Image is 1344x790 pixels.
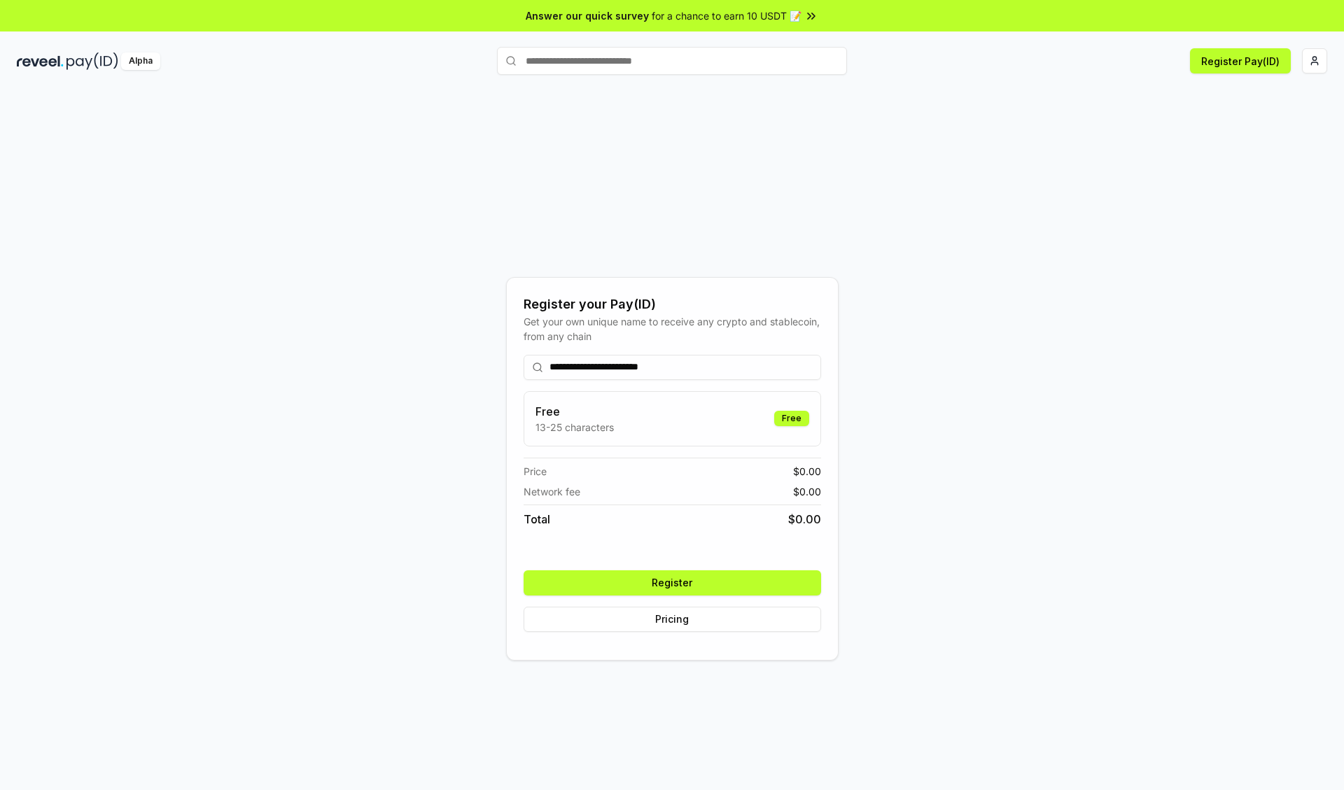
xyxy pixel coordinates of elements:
[793,464,821,479] span: $ 0.00
[526,8,649,23] span: Answer our quick survey
[66,52,118,70] img: pay_id
[524,295,821,314] div: Register your Pay(ID)
[652,8,801,23] span: for a chance to earn 10 USDT 📝
[524,511,550,528] span: Total
[524,484,580,499] span: Network fee
[524,314,821,344] div: Get your own unique name to receive any crypto and stablecoin, from any chain
[1190,48,1291,73] button: Register Pay(ID)
[524,607,821,632] button: Pricing
[17,52,64,70] img: reveel_dark
[524,570,821,595] button: Register
[535,420,614,435] p: 13-25 characters
[793,484,821,499] span: $ 0.00
[524,464,547,479] span: Price
[788,511,821,528] span: $ 0.00
[121,52,160,70] div: Alpha
[535,403,614,420] h3: Free
[774,411,809,426] div: Free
